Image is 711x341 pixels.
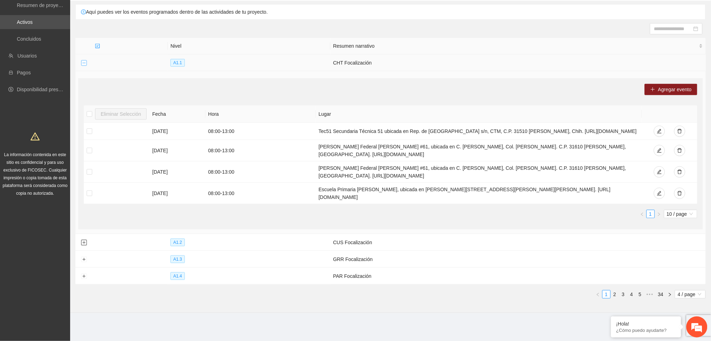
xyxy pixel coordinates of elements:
td: PAR Focalización [330,268,706,285]
span: edit [657,191,662,196]
li: Next 5 Pages [644,290,656,299]
span: A1.1 [170,59,185,67]
td: [DATE] [149,123,205,140]
span: Agregar evento [658,86,692,93]
span: La información contenida en este sitio es confidencial y para uso exclusivo de FICOSEC. Cualquier... [3,152,68,196]
li: 1 [602,290,611,299]
td: Tec51 Secundaria Técnica 51 ubicada en Rep. de [GEOGRAPHIC_DATA] s/n, CTM, C.P. 31510 [PERSON_NAM... [316,123,642,140]
div: Minimizar ventana de chat en vivo [115,4,132,20]
span: delete [677,191,682,196]
button: Collapse row [81,60,87,66]
span: delete [677,129,682,134]
span: ••• [644,290,656,299]
button: right [666,290,674,299]
div: Page Size [675,290,706,299]
span: delete [677,169,682,175]
span: plus [650,87,655,93]
td: 08:00 - 13:00 [206,161,316,183]
td: 08:00 - 13:00 [206,140,316,161]
td: [PERSON_NAME] Federal [PERSON_NAME] #61, ubicada en C. [PERSON_NAME], Col. [PERSON_NAME]. C.P. 31... [316,140,642,161]
button: delete [674,188,685,199]
td: 08:00 - 13:00 [206,123,316,140]
td: [DATE] [149,140,205,161]
span: edit [657,129,662,134]
span: 4 / page [678,290,703,298]
td: CUS Focalización [330,234,706,251]
span: Resumen narrativo [333,42,698,50]
a: Activos [17,19,33,25]
th: Nivel [168,38,330,54]
span: 10 / page [667,210,695,218]
li: Next Page [655,210,663,218]
td: [PERSON_NAME] Federal [PERSON_NAME] #61, ubicada en C. [PERSON_NAME], Col. [PERSON_NAME]. C.P. 31... [316,161,642,183]
span: A1.4 [170,272,185,280]
div: Chatee con nosotros ahora [36,36,118,45]
button: Expand row [81,257,87,262]
li: Next Page [666,290,674,299]
a: 34 [656,290,666,298]
td: CHT Focalización [330,54,706,71]
th: Fecha [149,106,205,123]
a: Concluidos [17,36,41,42]
span: edit [657,169,662,175]
button: delete [674,145,685,156]
span: A1.3 [170,255,185,263]
button: Expand row [81,240,87,246]
span: edit [657,148,662,154]
th: Hora [206,106,316,123]
a: 4 [628,290,636,298]
div: Aquí puedes ver los eventos programados dentro de las actividades de tu proyecto. [76,5,705,19]
td: Escuela Primaria [PERSON_NAME], ubicada en [PERSON_NAME][STREET_ADDRESS][PERSON_NAME][PERSON_NAME... [316,183,642,204]
button: left [638,210,646,218]
a: Resumen de proyectos aprobados [17,2,92,8]
span: delete [677,148,682,154]
button: plusAgregar evento [645,84,697,95]
a: 1 [603,290,610,298]
button: delete [674,166,685,178]
span: right [668,293,672,297]
span: Estamos en línea. [41,94,97,165]
th: Resumen narrativo [330,38,706,54]
p: ¿Cómo puedo ayudarte? [616,328,676,333]
li: 3 [619,290,628,299]
a: 3 [619,290,627,298]
a: Usuarios [18,53,37,59]
th: Lugar [316,106,642,123]
li: 34 [656,290,666,299]
span: exclamation-circle [81,9,86,14]
textarea: Escriba su mensaje y pulse “Intro” [4,192,134,216]
button: left [594,290,602,299]
li: 2 [611,290,619,299]
a: 5 [636,290,644,298]
a: 2 [611,290,619,298]
td: 08:00 - 13:00 [206,183,316,204]
button: delete [674,126,685,137]
td: [DATE] [149,183,205,204]
li: 4 [628,290,636,299]
a: Disponibilidad presupuestal [17,87,77,92]
div: ¡Hola! [616,321,676,327]
li: Previous Page [594,290,602,299]
button: Expand row [81,274,87,279]
span: check-square [95,44,100,48]
td: GRR Focalización [330,251,706,268]
button: right [655,210,663,218]
button: edit [654,166,665,178]
span: warning [31,132,40,141]
span: left [596,293,600,297]
span: A1.2 [170,239,185,246]
button: edit [654,145,665,156]
button: edit [654,188,665,199]
td: [DATE] [149,161,205,183]
li: Previous Page [638,210,646,218]
span: right [657,212,661,216]
a: Pagos [17,70,31,75]
div: Page Size [664,210,697,218]
span: left [640,212,644,216]
button: edit [654,126,665,137]
button: Eliminar Selección [95,108,147,120]
a: 1 [647,210,655,218]
li: 5 [636,290,644,299]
